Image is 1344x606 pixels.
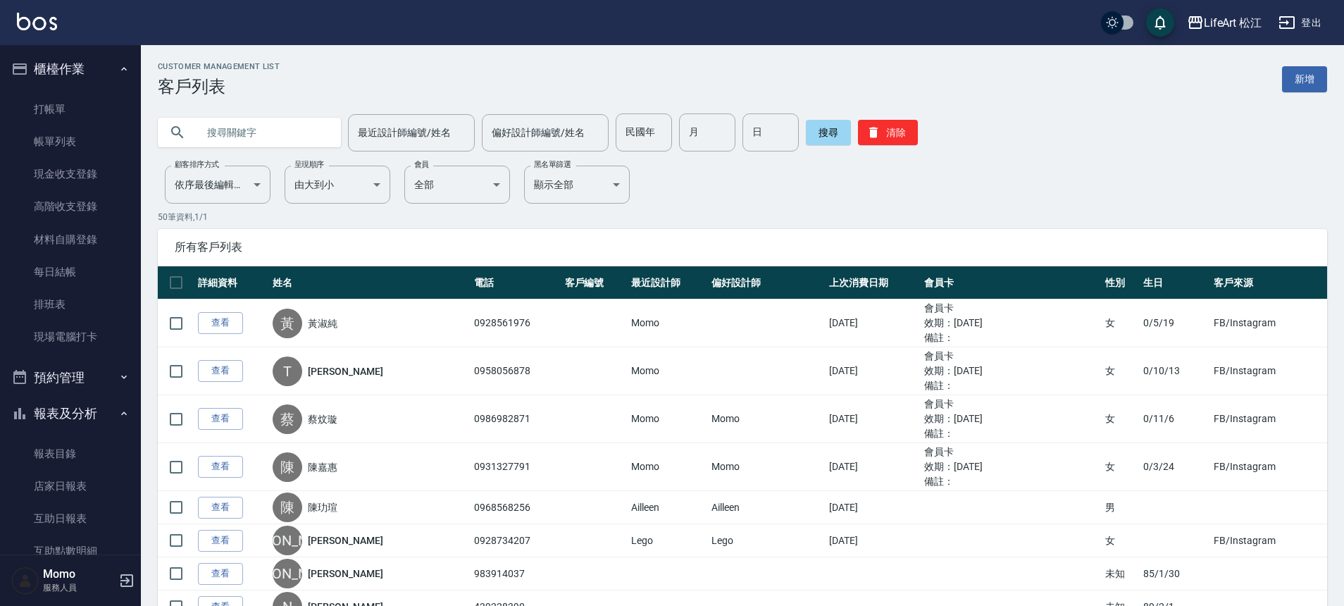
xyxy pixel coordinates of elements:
[6,256,135,288] a: 每日結帳
[1140,299,1210,347] td: 0/5/19
[1102,443,1140,491] td: 女
[1102,395,1140,443] td: 女
[826,299,920,347] td: [DATE]
[1210,266,1327,299] th: 客戶來源
[924,316,1098,330] ul: 效期： [DATE]
[471,524,561,557] td: 0928734207
[43,581,115,594] p: 服務人員
[826,347,920,395] td: [DATE]
[198,408,243,430] a: 查看
[1102,347,1140,395] td: 女
[273,404,302,434] div: 蔡
[308,567,382,581] a: [PERSON_NAME]
[273,357,302,386] div: T
[534,159,571,170] label: 黑名單篩選
[6,190,135,223] a: 高階收支登錄
[1204,14,1262,32] div: LifeArt 松江
[175,240,1310,254] span: 所有客戶列表
[628,491,708,524] td: Ailleen
[1210,524,1327,557] td: FB/Instagram
[1102,524,1140,557] td: 女
[1146,8,1174,37] button: save
[628,299,708,347] td: Momo
[924,459,1098,474] ul: 效期： [DATE]
[197,113,330,151] input: 搜尋關鍵字
[826,266,920,299] th: 上次消費日期
[471,299,561,347] td: 0928561976
[6,470,135,502] a: 店家日報表
[269,266,471,299] th: 姓名
[285,166,390,204] div: 由大到小
[158,77,280,97] h3: 客戶列表
[628,347,708,395] td: Momo
[628,266,708,299] th: 最近設計師
[628,443,708,491] td: Momo
[524,166,630,204] div: 顯示全部
[6,438,135,470] a: 報表目錄
[924,474,1098,489] ul: 備註：
[198,360,243,382] a: 查看
[1140,443,1210,491] td: 0/3/24
[6,359,135,396] button: 預約管理
[1210,347,1327,395] td: FB/Instagram
[308,364,382,378] a: [PERSON_NAME]
[708,443,826,491] td: Momo
[6,125,135,158] a: 帳單列表
[6,502,135,535] a: 互助日報表
[471,266,561,299] th: 電話
[6,535,135,567] a: 互助點數明細
[294,159,324,170] label: 呈現順序
[308,316,337,330] a: 黃淑純
[198,563,243,585] a: 查看
[561,266,628,299] th: 客戶編號
[308,533,382,548] a: [PERSON_NAME]
[471,395,561,443] td: 0986982871
[924,330,1098,345] ul: 備註：
[826,395,920,443] td: [DATE]
[628,524,708,557] td: Lego
[471,443,561,491] td: 0931327791
[924,349,1098,364] ul: 會員卡
[308,460,337,474] a: 陳嘉惠
[273,309,302,338] div: 黃
[6,93,135,125] a: 打帳單
[1140,395,1210,443] td: 0/11/6
[6,288,135,321] a: 排班表
[43,567,115,581] h5: Momo
[924,445,1098,459] ul: 會員卡
[1140,266,1210,299] th: 生日
[308,500,337,514] a: 陳玏瑄
[273,526,302,555] div: [PERSON_NAME]
[17,13,57,30] img: Logo
[194,266,269,299] th: 詳細資料
[924,378,1098,393] ul: 備註：
[273,452,302,482] div: 陳
[273,559,302,588] div: [PERSON_NAME]
[11,567,39,595] img: Person
[826,524,920,557] td: [DATE]
[1210,299,1327,347] td: FB/Instagram
[924,426,1098,441] ul: 備註：
[273,493,302,522] div: 陳
[1273,10,1327,36] button: 登出
[708,491,826,524] td: Ailleen
[921,266,1102,299] th: 會員卡
[6,158,135,190] a: 現金收支登錄
[924,364,1098,378] ul: 效期： [DATE]
[175,159,219,170] label: 顧客排序方式
[6,223,135,256] a: 材料自購登錄
[924,412,1098,426] ul: 效期： [DATE]
[198,530,243,552] a: 查看
[858,120,918,145] button: 清除
[471,491,561,524] td: 0968568256
[708,266,826,299] th: 偏好設計師
[308,412,337,426] a: 蔡炆璇
[628,395,708,443] td: Momo
[1102,299,1140,347] td: 女
[826,491,920,524] td: [DATE]
[708,395,826,443] td: Momo
[404,166,510,204] div: 全部
[471,557,561,590] td: 983914037
[1102,557,1140,590] td: 未知
[198,497,243,519] a: 查看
